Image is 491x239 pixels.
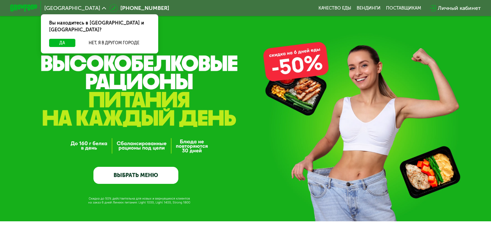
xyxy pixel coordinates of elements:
button: Нет, я в другом городе [78,39,150,47]
div: Вы находитесь в [GEOGRAPHIC_DATA] и [GEOGRAPHIC_DATA]? [41,14,158,39]
div: поставщикам [386,5,421,11]
a: ВЫБРАТЬ МЕНЮ [93,167,178,184]
div: Личный кабинет [438,4,481,12]
span: [GEOGRAPHIC_DATA] [44,5,100,11]
a: Качество еды [318,5,351,11]
button: Да [49,39,75,47]
a: Вендинги [357,5,381,11]
a: [PHONE_NUMBER] [109,4,169,12]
